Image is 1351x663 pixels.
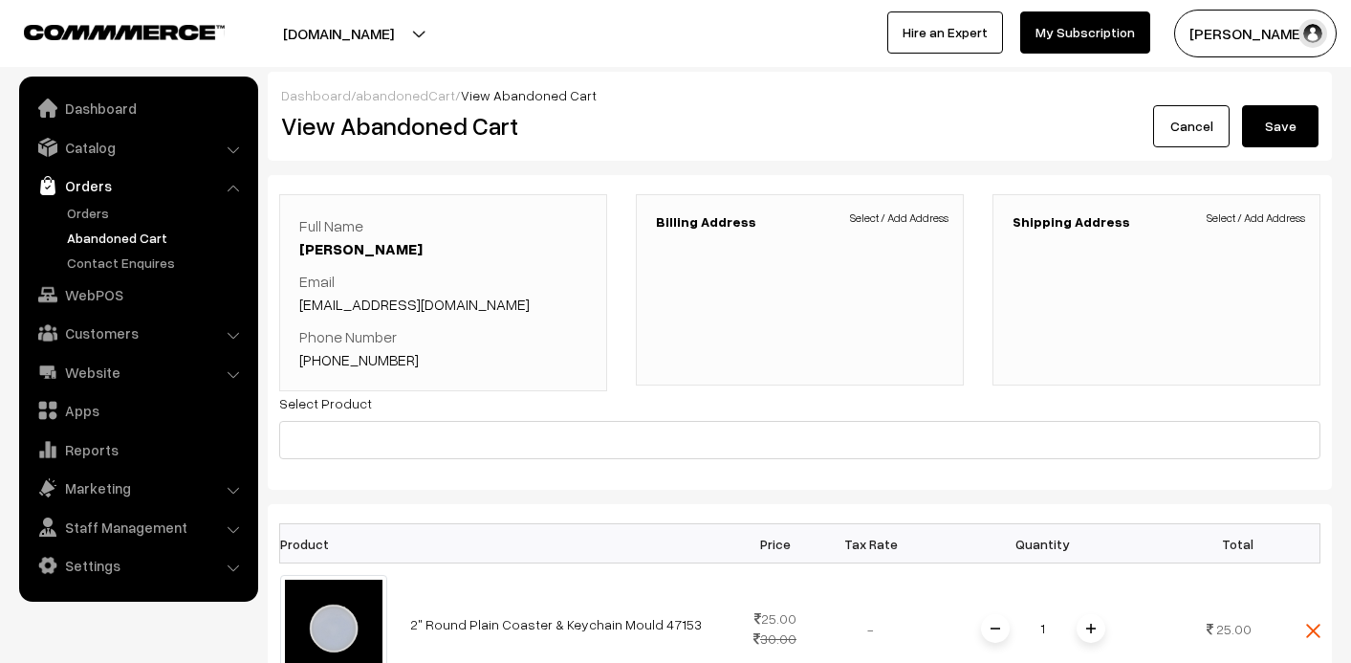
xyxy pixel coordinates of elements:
a: Catalog [24,130,251,165]
th: Tax Rate [823,524,919,564]
img: user [1298,19,1327,48]
img: plusI [1086,624,1096,633]
h3: Billing Address [656,214,944,231]
a: Apps [24,393,251,428]
strike: 30.00 [753,630,796,647]
p: Email [299,270,587,316]
div: / / [281,85,1318,105]
img: minus [991,624,1000,633]
th: Product [280,524,399,564]
a: Marketing [24,471,251,505]
span: Select / Add Address [1207,210,1305,227]
h2: View Abandoned Cart [281,111,786,141]
th: Total [1167,524,1263,564]
a: My Subscription [1020,11,1150,54]
a: Abandoned Cart [62,228,251,248]
a: Dashboard [281,87,351,103]
a: WebPOS [24,277,251,312]
th: Quantity [919,524,1167,564]
span: 25.00 [1216,621,1252,637]
a: Dashboard [24,91,251,125]
a: Orders [24,168,251,203]
span: - [867,621,874,637]
span: View Abandoned Cart [461,87,597,103]
a: Contact Enquires [62,253,251,273]
span: Select / Add Address [850,210,948,227]
a: Website [24,355,251,389]
label: Select Product [279,393,372,413]
a: [PERSON_NAME] [299,239,423,258]
a: Cancel [1153,105,1230,147]
a: [EMAIL_ADDRESS][DOMAIN_NAME] [299,295,530,314]
th: Price [728,524,823,564]
button: Save [1242,105,1318,147]
button: [PERSON_NAME]… [1174,10,1337,57]
a: Orders [62,203,251,223]
img: close [1306,624,1320,638]
a: Reports [24,432,251,467]
a: abandonedCart [356,87,455,103]
p: Phone Number [299,325,587,371]
p: Full Name [299,214,587,260]
a: COMMMERCE [24,19,191,42]
a: Hire an Expert [887,11,1003,54]
a: Customers [24,316,251,350]
img: COMMMERCE [24,25,225,39]
button: [DOMAIN_NAME] [216,10,461,57]
a: Settings [24,548,251,583]
h3: Shipping Address [1013,214,1300,231]
a: [PHONE_NUMBER] [299,350,419,369]
a: Staff Management [24,510,251,544]
a: 2" Round Plain Coaster & Keychain Mould 47153 [410,616,702,632]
